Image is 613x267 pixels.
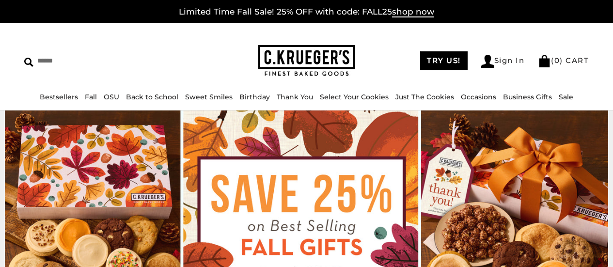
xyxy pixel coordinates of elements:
[420,51,468,70] a: TRY US!
[503,93,552,101] a: Business Gifts
[179,7,434,17] a: Limited Time Fall Sale! 25% OFF with code: FALL25shop now
[395,93,454,101] a: Just The Cookies
[481,55,494,68] img: Account
[481,55,525,68] a: Sign In
[258,45,355,77] img: C.KRUEGER'S
[461,93,496,101] a: Occasions
[24,58,33,67] img: Search
[320,93,389,101] a: Select Your Cookies
[104,93,119,101] a: OSU
[559,93,573,101] a: Sale
[126,93,178,101] a: Back to School
[24,53,154,68] input: Search
[85,93,97,101] a: Fall
[392,7,434,17] span: shop now
[40,93,78,101] a: Bestsellers
[554,56,560,65] span: 0
[277,93,313,101] a: Thank You
[239,93,270,101] a: Birthday
[185,93,233,101] a: Sweet Smiles
[538,55,551,67] img: Bag
[538,56,589,65] a: (0) CART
